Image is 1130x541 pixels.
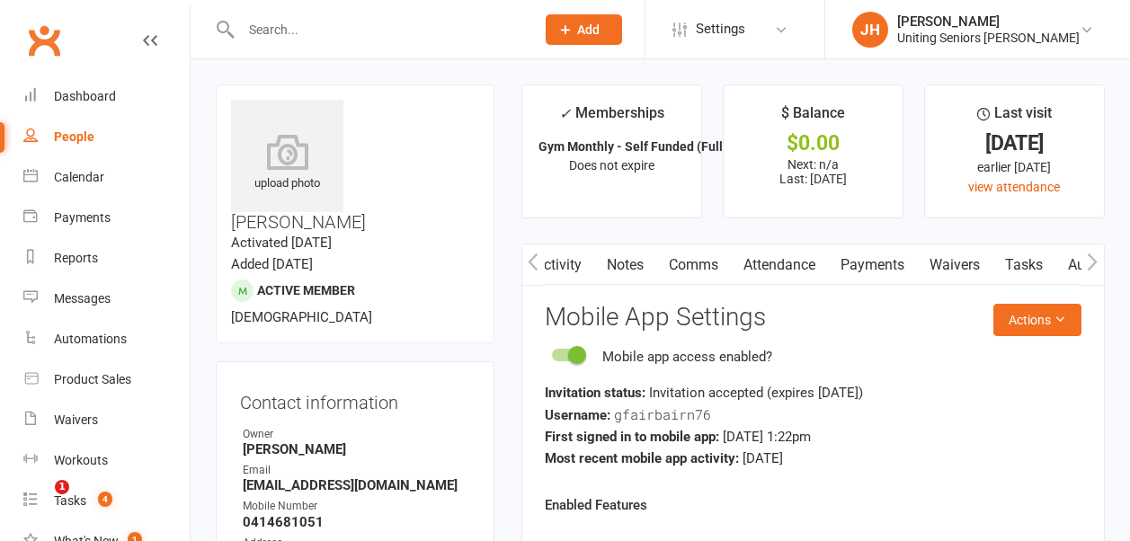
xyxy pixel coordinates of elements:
[559,102,664,135] div: Memberships
[23,117,190,157] a: People
[992,244,1055,286] a: Tasks
[23,238,190,279] a: Reports
[240,386,470,412] h3: Contact information
[23,359,190,400] a: Product Sales
[257,283,355,297] span: Active member
[545,426,1081,448] div: [DATE] 1:22pm
[546,14,622,45] button: Add
[917,244,992,286] a: Waivers
[740,157,886,186] p: Next: n/a Last: [DATE]
[602,346,772,368] div: Mobile app access enabled?
[23,198,190,238] a: Payments
[23,157,190,198] a: Calendar
[231,134,343,193] div: upload photo
[941,134,1088,153] div: [DATE]
[522,244,594,286] a: Activity
[656,244,731,286] a: Comms
[740,134,886,153] div: $0.00
[23,481,190,521] a: Tasks 4
[977,102,1052,134] div: Last visit
[54,170,104,184] div: Calendar
[968,180,1060,194] a: view attendance
[545,385,645,401] strong: Invitation status:
[852,12,888,48] div: JH
[243,498,470,515] div: Mobile Number
[781,102,845,134] div: $ Balance
[54,412,98,427] div: Waivers
[231,256,313,272] time: Added [DATE]
[23,319,190,359] a: Automations
[22,18,67,63] a: Clubworx
[54,129,94,144] div: People
[897,13,1080,30] div: [PERSON_NAME]
[731,244,828,286] a: Attendance
[23,400,190,440] a: Waivers
[54,372,131,386] div: Product Sales
[23,440,190,481] a: Workouts
[54,89,116,103] div: Dashboard
[743,450,783,466] span: [DATE]
[569,158,654,173] span: Does not expire
[594,244,656,286] a: Notes
[55,480,69,494] span: 1
[236,17,522,42] input: Search...
[54,453,108,467] div: Workouts
[54,210,111,225] div: Payments
[545,450,739,466] strong: Most recent mobile app activity:
[243,514,470,530] strong: 0414681051
[23,76,190,117] a: Dashboard
[231,309,372,325] span: [DEMOGRAPHIC_DATA]
[897,30,1080,46] div: Uniting Seniors [PERSON_NAME]
[614,405,711,423] span: gfairbairn76
[941,157,1088,177] div: earlier [DATE]
[545,304,1081,332] h3: Mobile App Settings
[243,426,470,443] div: Owner
[993,304,1081,336] button: Actions
[545,407,610,423] strong: Username:
[231,100,479,232] h3: [PERSON_NAME]
[243,477,470,493] strong: [EMAIL_ADDRESS][DOMAIN_NAME]
[54,291,111,306] div: Messages
[577,22,600,37] span: Add
[828,244,917,286] a: Payments
[54,493,86,508] div: Tasks
[545,429,719,445] strong: First signed in to mobile app:
[545,494,647,516] label: Enabled Features
[243,462,470,479] div: Email
[538,139,727,154] strong: Gym Monthly - Self Funded (Full)
[231,235,332,251] time: Activated [DATE]
[545,382,1081,404] div: Invitation accepted
[559,105,571,122] i: ✓
[18,480,61,523] iframe: Intercom live chat
[98,492,112,507] span: 4
[696,9,745,49] span: Settings
[54,251,98,265] div: Reports
[54,332,127,346] div: Automations
[243,441,470,457] strong: [PERSON_NAME]
[767,385,863,401] span: (expires [DATE] )
[23,279,190,319] a: Messages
